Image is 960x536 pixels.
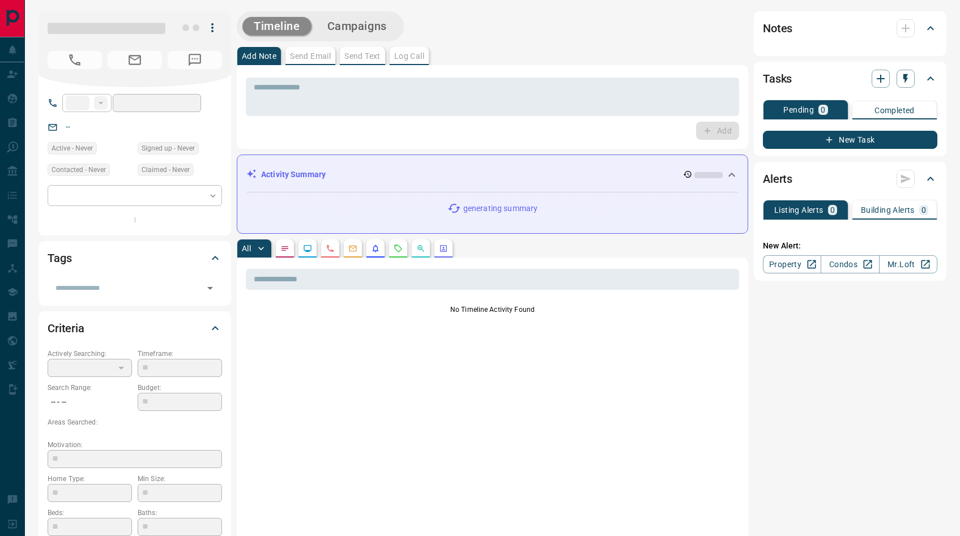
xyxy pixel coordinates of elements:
[108,51,162,69] span: No Email
[138,474,222,484] p: Min Size:
[874,106,915,114] p: Completed
[142,164,190,175] span: Claimed - Never
[48,393,132,411] p: -- - --
[261,169,326,181] p: Activity Summary
[52,143,93,154] span: Active - Never
[371,244,380,253] svg: Listing Alerts
[774,206,824,214] p: Listing Alerts
[763,240,937,252] p: New Alert:
[48,249,71,267] h2: Tags
[48,474,132,484] p: Home Type:
[246,164,739,185] div: Activity Summary
[416,244,425,253] svg: Opportunities
[394,244,403,253] svg: Requests
[861,206,915,214] p: Building Alerts
[242,52,276,60] p: Add Note
[763,255,821,273] a: Property
[821,255,879,273] a: Condos
[48,417,222,427] p: Areas Searched:
[763,70,792,88] h2: Tasks
[763,19,792,37] h2: Notes
[138,508,222,518] p: Baths:
[52,164,106,175] span: Contacted - Never
[783,106,814,114] p: Pending
[48,508,132,518] p: Beds:
[763,65,937,92] div: Tasks
[246,305,739,315] p: No Timeline Activity Found
[48,315,222,342] div: Criteria
[763,15,937,42] div: Notes
[142,143,195,154] span: Signed up - Never
[48,245,222,272] div: Tags
[48,440,222,450] p: Motivation:
[48,51,102,69] span: No Number
[463,203,537,215] p: generating summary
[138,349,222,359] p: Timeframe:
[763,165,937,192] div: Alerts
[48,383,132,393] p: Search Range:
[242,245,251,252] p: All
[879,255,937,273] a: Mr.Loft
[66,122,70,131] a: --
[202,280,218,296] button: Open
[168,51,222,69] span: No Number
[763,131,937,149] button: New Task
[439,244,448,253] svg: Agent Actions
[821,106,825,114] p: 0
[280,244,289,253] svg: Notes
[830,206,835,214] p: 0
[316,17,398,36] button: Campaigns
[48,319,84,337] h2: Criteria
[242,17,312,36] button: Timeline
[348,244,357,253] svg: Emails
[48,349,132,359] p: Actively Searching:
[303,244,312,253] svg: Lead Browsing Activity
[763,170,792,188] h2: Alerts
[921,206,926,214] p: 0
[138,383,222,393] p: Budget:
[326,244,335,253] svg: Calls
